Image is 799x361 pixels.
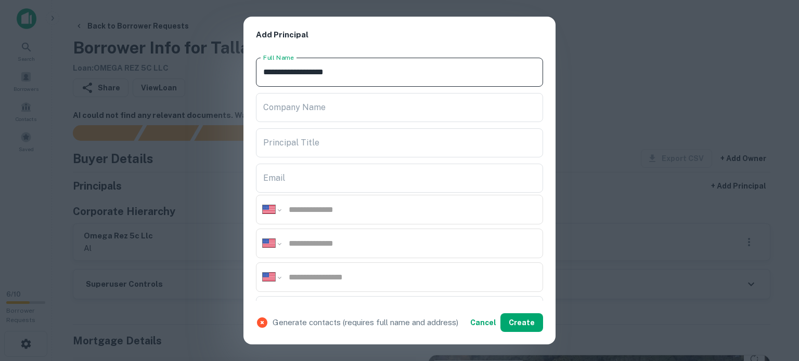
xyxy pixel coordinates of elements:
[273,316,458,329] p: Generate contacts (requires full name and address)
[263,53,294,62] label: Full Name
[243,17,556,54] h2: Add Principal
[466,313,500,332] button: Cancel
[500,313,543,332] button: Create
[747,278,799,328] iframe: Chat Widget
